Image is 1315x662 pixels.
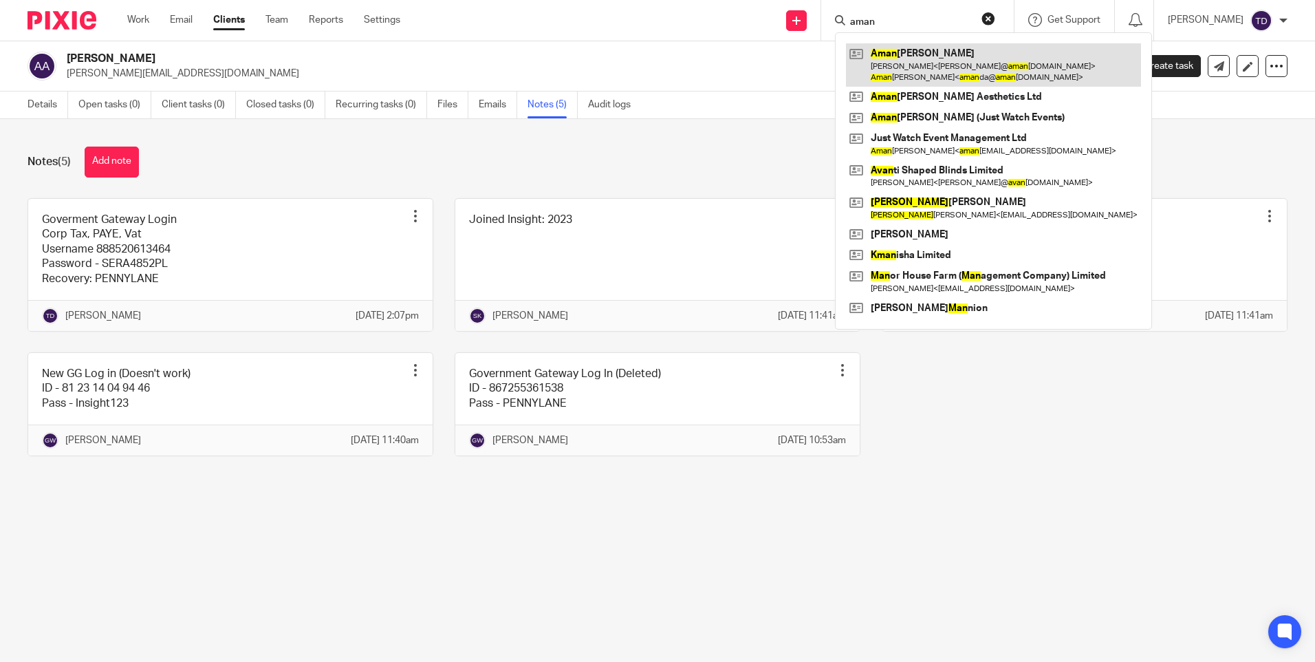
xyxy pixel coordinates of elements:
p: [PERSON_NAME] [492,434,568,447]
a: Closed tasks (0) [246,92,325,118]
p: [PERSON_NAME] [1168,13,1243,27]
a: Reports [309,13,343,27]
span: (5) [58,156,71,167]
span: Get Support [1047,15,1100,25]
p: [PERSON_NAME] [492,309,568,323]
a: Open tasks (0) [78,92,151,118]
a: Client tasks (0) [162,92,236,118]
p: [DATE] 11:41am [778,309,846,323]
a: Notes (5) [528,92,578,118]
p: [DATE] 11:41am [1205,309,1273,323]
a: Email [170,13,193,27]
p: [PERSON_NAME] [65,434,141,447]
button: Add note [85,147,139,178]
a: Settings [364,13,400,27]
p: [DATE] 2:07pm [356,309,419,323]
a: Details [28,92,68,118]
a: Recurring tasks (0) [336,92,427,118]
img: svg%3E [42,308,58,324]
a: Files [437,92,468,118]
input: Search [849,17,972,29]
a: Create task [1121,55,1201,77]
img: Pixie [28,11,96,30]
p: [DATE] 11:40am [351,434,419,447]
button: Clear [981,12,995,25]
img: svg%3E [42,432,58,449]
a: Team [265,13,288,27]
img: svg%3E [469,432,486,449]
img: svg%3E [469,308,486,324]
a: Audit logs [588,92,641,118]
a: Emails [479,92,517,118]
p: [PERSON_NAME] [65,309,141,323]
img: svg%3E [1250,10,1272,32]
p: [PERSON_NAME][EMAIL_ADDRESS][DOMAIN_NAME] [67,67,1100,81]
img: svg%3E [28,52,56,81]
h2: [PERSON_NAME] [67,52,893,66]
a: Clients [213,13,245,27]
a: Work [127,13,149,27]
p: [DATE] 10:53am [778,434,846,447]
h1: Notes [28,155,71,169]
